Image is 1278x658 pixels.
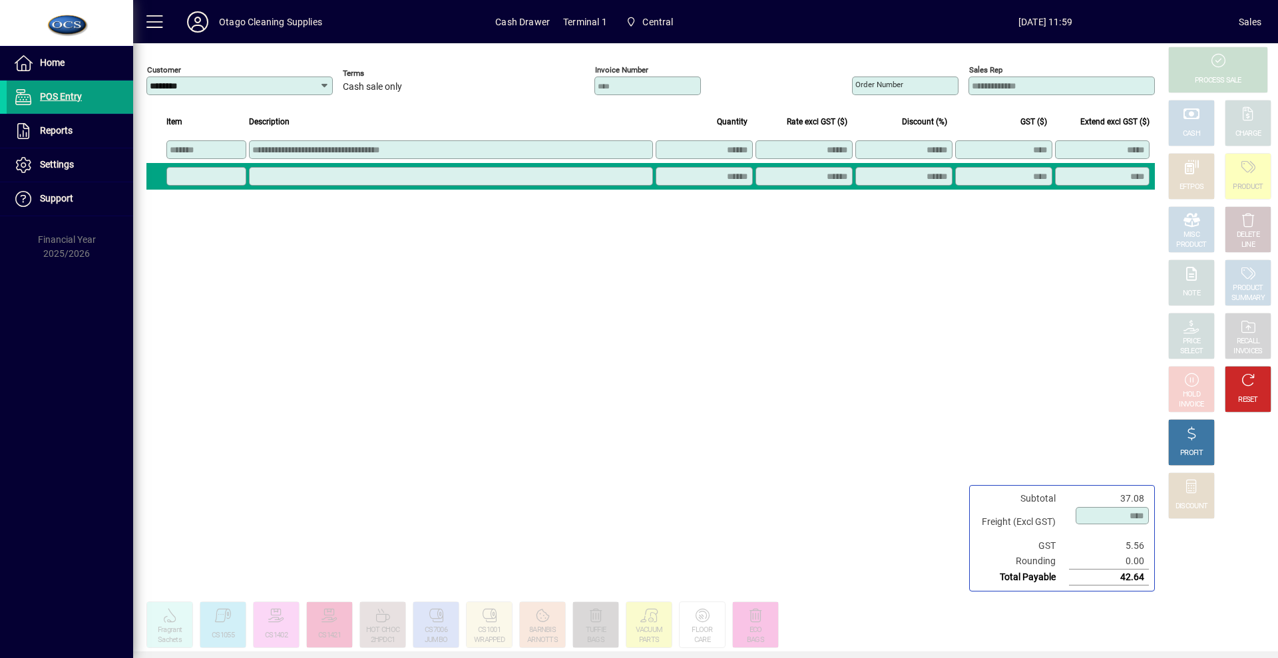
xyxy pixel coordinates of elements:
[1231,293,1265,303] div: SUMMARY
[1176,240,1206,250] div: PRODUCT
[692,625,713,635] div: FLOOR
[343,82,402,92] span: Cash sale only
[7,114,133,148] a: Reports
[7,47,133,80] a: Home
[40,57,65,68] span: Home
[642,11,673,33] span: Central
[529,625,556,635] div: 8ARNBIS
[852,11,1239,33] span: [DATE] 11:59
[527,635,558,645] div: ARNOTTS
[40,91,82,102] span: POS Entry
[1069,554,1149,570] td: 0.00
[717,114,747,129] span: Quantity
[563,11,607,33] span: Terminal 1
[1183,230,1199,240] div: MISC
[249,114,290,129] span: Description
[1233,347,1262,357] div: INVOICES
[1180,347,1203,357] div: SELECT
[176,10,219,34] button: Profile
[366,625,399,635] div: HOT CHOC
[166,114,182,129] span: Item
[40,159,74,170] span: Settings
[595,65,648,75] mat-label: Invoice number
[371,635,395,645] div: 2HPDC1
[975,570,1069,585] td: Total Payable
[1183,289,1200,299] div: NOTE
[219,11,322,33] div: Otago Cleaning Supplies
[495,11,550,33] span: Cash Drawer
[620,10,679,34] span: Central
[1237,230,1259,240] div: DELETE
[855,80,903,89] mat-label: Order number
[587,635,604,645] div: BAGS
[1179,400,1203,410] div: INVOICE
[636,625,663,635] div: VACUUM
[1069,491,1149,506] td: 37.08
[1183,390,1200,400] div: HOLD
[1069,570,1149,585] td: 42.64
[902,114,947,129] span: Discount (%)
[975,491,1069,506] td: Subtotal
[694,635,710,645] div: CARE
[639,635,660,645] div: PARTS
[212,631,234,641] div: CS1055
[158,635,182,645] div: Sachets
[1020,114,1047,129] span: GST ($)
[1069,538,1149,554] td: 5.56
[975,538,1069,554] td: GST
[7,182,133,216] a: Support
[1195,76,1241,86] div: PROCESS SALE
[425,625,447,635] div: CS7006
[158,625,182,635] div: Fragrant
[1180,448,1203,458] div: PROFIT
[787,114,847,129] span: Rate excl GST ($)
[147,65,181,75] mat-label: Customer
[343,69,423,78] span: Terms
[749,625,762,635] div: ECO
[1241,240,1255,250] div: LINE
[1239,11,1261,33] div: Sales
[975,554,1069,570] td: Rounding
[975,506,1069,538] td: Freight (Excl GST)
[747,635,764,645] div: BAGS
[586,625,606,635] div: TUFFIE
[478,625,501,635] div: CS1001
[1235,129,1261,139] div: CHARGE
[969,65,1002,75] mat-label: Sales rep
[1233,182,1263,192] div: PRODUCT
[40,125,73,136] span: Reports
[40,193,73,204] span: Support
[1237,337,1260,347] div: RECALL
[1238,395,1258,405] div: RESET
[1183,337,1201,347] div: PRICE
[1175,502,1207,512] div: DISCOUNT
[1233,283,1263,293] div: PRODUCT
[1179,182,1204,192] div: EFTPOS
[474,635,505,645] div: WRAPPED
[7,148,133,182] a: Settings
[318,631,341,641] div: CS1421
[425,635,448,645] div: JUMBO
[265,631,288,641] div: CS1402
[1183,129,1200,139] div: CASH
[1080,114,1150,129] span: Extend excl GST ($)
